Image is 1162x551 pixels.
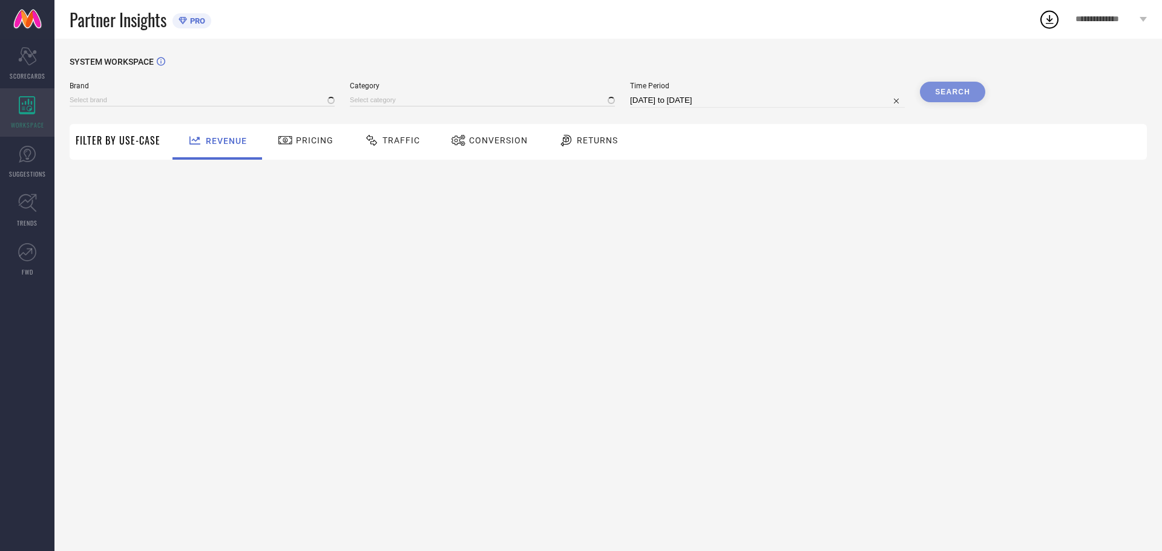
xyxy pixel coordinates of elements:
span: Brand [70,82,335,90]
div: Open download list [1039,8,1060,30]
span: SYSTEM WORKSPACE [70,57,154,67]
span: Conversion [469,135,528,145]
span: FWD [22,267,33,276]
span: Traffic [382,135,420,145]
span: TRENDS [17,218,38,227]
span: Filter By Use-Case [76,133,160,148]
span: Partner Insights [70,7,166,32]
span: Category [350,82,615,90]
span: WORKSPACE [11,120,44,129]
span: Time Period [630,82,905,90]
input: Select time period [630,93,905,108]
span: SCORECARDS [10,71,45,80]
span: PRO [187,16,205,25]
span: Returns [577,135,618,145]
span: Pricing [296,135,333,145]
span: Revenue [206,136,247,146]
input: Select category [350,94,615,106]
input: Select brand [70,94,335,106]
span: SUGGESTIONS [9,169,46,178]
